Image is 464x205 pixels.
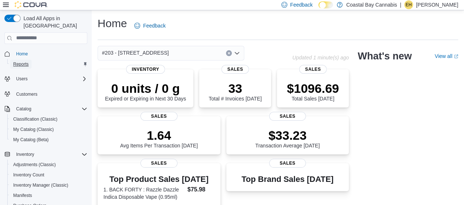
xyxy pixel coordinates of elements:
[209,81,262,96] p: 33
[406,0,412,9] span: EH
[234,50,240,56] button: Open list of options
[1,104,90,114] button: Catalog
[126,65,165,74] span: Inventory
[13,172,44,178] span: Inventory Count
[120,128,198,149] div: Avg Items Per Transaction [DATE]
[143,22,165,29] span: Feedback
[1,48,90,59] button: Home
[1,74,90,84] button: Users
[287,81,339,102] div: Total Sales [DATE]
[13,105,34,113] button: Catalog
[10,171,47,179] a: Inventory Count
[13,137,49,143] span: My Catalog (Beta)
[7,170,90,180] button: Inventory Count
[13,105,87,113] span: Catalog
[13,150,87,159] span: Inventory
[7,190,90,201] button: Manifests
[358,50,412,62] h2: What's new
[226,50,232,56] button: Clear input
[13,127,54,132] span: My Catalog (Classic)
[103,186,184,201] dt: 1. BACK FORTY : Razzle Dazzle Indica Disposable Vape (0.95ml)
[255,128,320,149] div: Transaction Average [DATE]
[13,74,30,83] button: Users
[416,0,458,9] p: [PERSON_NAME]
[13,116,58,122] span: Classification (Classic)
[15,1,48,8] img: Cova
[21,15,87,29] span: Load All Apps in [GEOGRAPHIC_DATA]
[13,150,37,159] button: Inventory
[16,76,28,82] span: Users
[10,181,71,190] a: Inventory Manager (Classic)
[241,175,333,184] h3: Top Brand Sales [DATE]
[105,81,186,96] p: 0 units / 0 g
[400,0,401,9] p: |
[10,125,57,134] a: My Catalog (Classic)
[10,191,87,200] span: Manifests
[346,0,397,9] p: Coastal Bay Cannabis
[435,53,458,59] a: View allExternal link
[7,135,90,145] button: My Catalog (Beta)
[318,1,333,9] input: Dark Mode
[287,81,339,96] p: $1096.69
[13,193,32,198] span: Manifests
[10,125,87,134] span: My Catalog (Classic)
[209,81,262,102] div: Total # Invoices [DATE]
[10,160,87,169] span: Adjustments (Classic)
[102,48,169,57] span: #203 - [STREET_ADDRESS]
[16,51,28,57] span: Home
[10,135,87,144] span: My Catalog (Beta)
[1,88,90,99] button: Customers
[16,151,34,157] span: Inventory
[13,89,87,98] span: Customers
[140,159,177,168] span: Sales
[13,182,68,188] span: Inventory Manager (Classic)
[10,60,32,69] a: Reports
[13,50,31,58] a: Home
[10,181,87,190] span: Inventory Manager (Classic)
[13,90,40,99] a: Customers
[7,124,90,135] button: My Catalog (Classic)
[10,135,52,144] a: My Catalog (Beta)
[16,91,37,97] span: Customers
[13,162,56,168] span: Adjustments (Classic)
[13,49,87,58] span: Home
[290,1,313,8] span: Feedback
[7,180,90,190] button: Inventory Manager (Classic)
[7,160,90,170] button: Adjustments (Classic)
[269,159,306,168] span: Sales
[255,128,320,143] p: $33.23
[13,74,87,83] span: Users
[131,18,168,33] a: Feedback
[454,54,458,59] svg: External link
[140,112,177,121] span: Sales
[13,61,29,67] span: Reports
[292,55,349,61] p: Updated 1 minute(s) ago
[16,106,31,112] span: Catalog
[222,65,249,74] span: Sales
[299,65,327,74] span: Sales
[98,16,127,31] h1: Home
[10,60,87,69] span: Reports
[404,0,413,9] div: Emily Hendriks
[7,59,90,69] button: Reports
[120,128,198,143] p: 1.64
[10,171,87,179] span: Inventory Count
[7,114,90,124] button: Classification (Classic)
[103,175,215,184] h3: Top Product Sales [DATE]
[187,185,215,194] dd: $75.98
[269,112,306,121] span: Sales
[10,115,61,124] a: Classification (Classic)
[10,160,59,169] a: Adjustments (Classic)
[10,191,35,200] a: Manifests
[10,115,87,124] span: Classification (Classic)
[105,81,186,102] div: Expired or Expiring in Next 30 Days
[1,149,90,160] button: Inventory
